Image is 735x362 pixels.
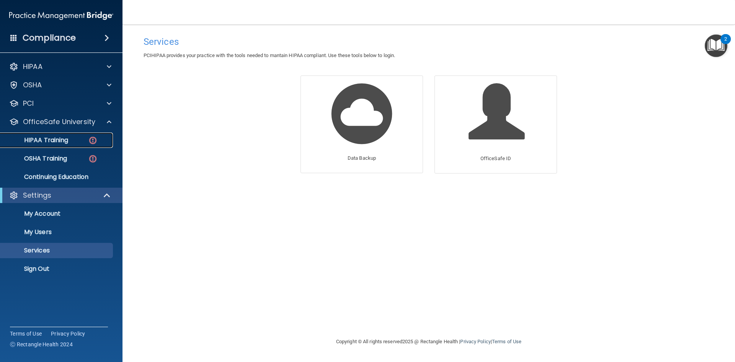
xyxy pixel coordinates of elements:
[10,341,73,348] span: Ⓒ Rectangle Health 2024
[51,330,85,337] a: Privacy Policy
[289,329,568,354] div: Copyright © All rights reserved 2025 @ Rectangle Health | |
[348,154,376,163] p: Data Backup
[434,75,557,173] a: OfficeSafe ID
[460,339,490,344] a: Privacy Policy
[5,228,109,236] p: My Users
[23,62,42,71] p: HIPAA
[9,191,111,200] a: Settings
[23,33,76,43] h4: Compliance
[5,265,109,273] p: Sign Out
[5,173,109,181] p: Continuing Education
[144,52,395,58] span: PCIHIPAA provides your practice with the tools needed to mantain HIPAA compliant. Use these tools...
[9,117,111,126] a: OfficeSafe University
[9,62,111,71] a: HIPAA
[23,191,51,200] p: Settings
[23,99,34,108] p: PCI
[9,8,113,23] img: PMB logo
[9,80,111,90] a: OSHA
[705,34,727,57] button: Open Resource Center, 2 new notifications
[5,136,68,144] p: HIPAA Training
[492,339,521,344] a: Terms of Use
[144,37,714,47] h4: Services
[724,39,727,49] div: 2
[10,330,42,337] a: Terms of Use
[5,247,109,254] p: Services
[23,80,42,90] p: OSHA
[5,210,109,218] p: My Account
[480,154,511,163] p: OfficeSafe ID
[88,154,98,164] img: danger-circle.6113f641.png
[23,117,95,126] p: OfficeSafe University
[325,77,398,150] img: Data Backup
[5,155,67,162] p: OSHA Training
[9,99,111,108] a: PCI
[301,75,423,173] a: Data Backup Data Backup
[88,136,98,145] img: danger-circle.6113f641.png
